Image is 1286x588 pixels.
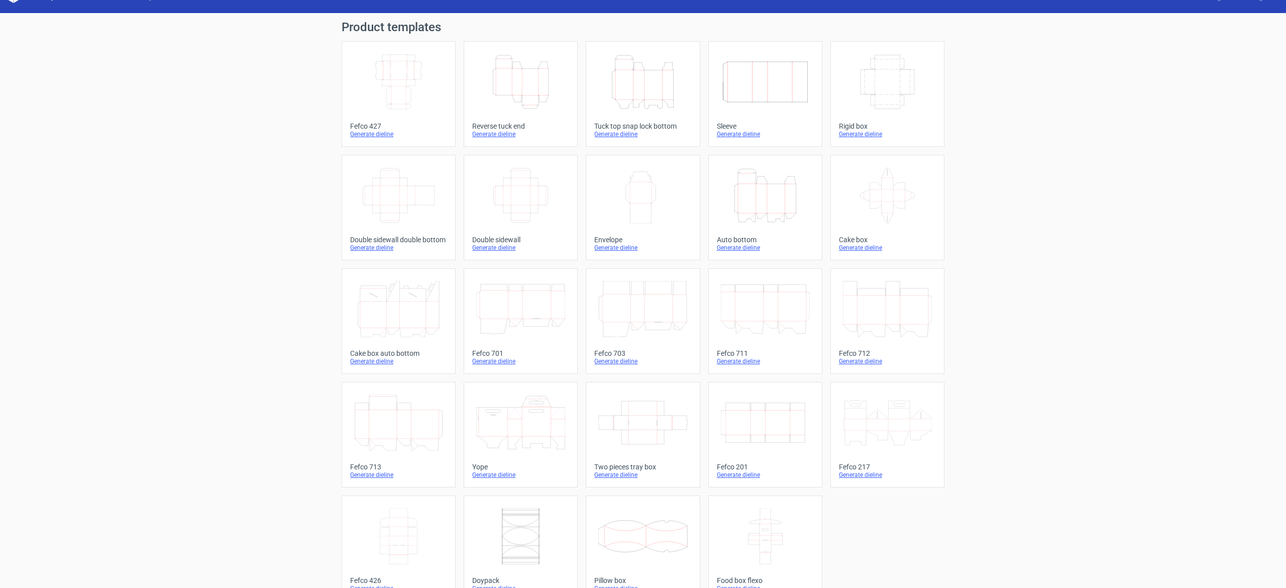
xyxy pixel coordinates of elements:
a: Fefco 427Generate dieline [342,41,456,147]
div: Generate dieline [594,357,691,365]
div: Food box flexo [717,576,814,584]
a: Cake boxGenerate dieline [830,155,944,260]
div: Pillow box [594,576,691,584]
div: Generate dieline [472,130,569,138]
div: Fefco 201 [717,463,814,471]
div: Generate dieline [472,357,569,365]
div: Fefco 427 [350,122,447,130]
a: EnvelopeGenerate dieline [586,155,700,260]
div: Fefco 711 [717,349,814,357]
div: Doypack [472,576,569,584]
div: Generate dieline [350,471,447,479]
div: Yope [472,463,569,471]
div: Fefco 701 [472,349,569,357]
div: Fefco 712 [839,349,936,357]
div: Envelope [594,236,691,244]
a: Rigid boxGenerate dieline [830,41,944,147]
div: Auto bottom [717,236,814,244]
div: Generate dieline [472,244,569,252]
div: Generate dieline [594,471,691,479]
div: Generate dieline [839,357,936,365]
div: Generate dieline [472,471,569,479]
a: YopeGenerate dieline [464,382,578,487]
a: Fefco 701Generate dieline [464,268,578,374]
div: Cake box auto bottom [350,349,447,357]
a: Fefco 713Generate dieline [342,382,456,487]
div: Double sidewall [472,236,569,244]
a: Fefco 217Generate dieline [830,382,944,487]
a: Fefco 712Generate dieline [830,268,944,374]
div: Generate dieline [350,130,447,138]
a: Tuck top snap lock bottomGenerate dieline [586,41,700,147]
a: Auto bottomGenerate dieline [708,155,822,260]
a: SleeveGenerate dieline [708,41,822,147]
a: Double sidewallGenerate dieline [464,155,578,260]
div: Generate dieline [717,130,814,138]
a: Reverse tuck endGenerate dieline [464,41,578,147]
a: Two pieces tray boxGenerate dieline [586,382,700,487]
div: Generate dieline [717,244,814,252]
h1: Product templates [342,21,944,33]
div: Rigid box [839,122,936,130]
div: Fefco 217 [839,463,936,471]
a: Cake box auto bottomGenerate dieline [342,268,456,374]
a: Fefco 711Generate dieline [708,268,822,374]
div: Fefco 426 [350,576,447,584]
a: Fefco 703Generate dieline [586,268,700,374]
a: Double sidewall double bottomGenerate dieline [342,155,456,260]
div: Double sidewall double bottom [350,236,447,244]
a: Fefco 201Generate dieline [708,382,822,487]
div: Generate dieline [350,244,447,252]
div: Generate dieline [717,471,814,479]
div: Fefco 713 [350,463,447,471]
div: Fefco 703 [594,349,691,357]
div: Reverse tuck end [472,122,569,130]
div: Generate dieline [594,244,691,252]
div: Sleeve [717,122,814,130]
div: Generate dieline [717,357,814,365]
div: Two pieces tray box [594,463,691,471]
div: Generate dieline [839,130,936,138]
div: Cake box [839,236,936,244]
div: Generate dieline [839,244,936,252]
div: Tuck top snap lock bottom [594,122,691,130]
div: Generate dieline [350,357,447,365]
div: Generate dieline [594,130,691,138]
div: Generate dieline [839,471,936,479]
